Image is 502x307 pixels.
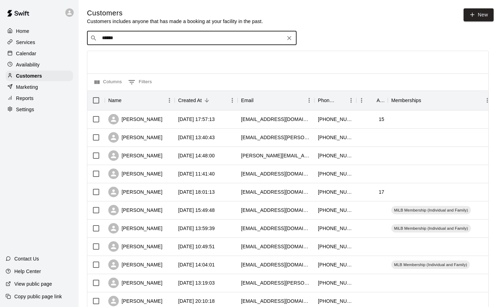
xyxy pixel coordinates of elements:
div: Email [238,91,314,110]
div: akjaydo@icloud.com [241,188,311,195]
div: [PERSON_NAME] [108,114,162,124]
button: Show filters [126,77,154,88]
p: Calendar [16,50,36,57]
div: +19079538034 [318,188,353,195]
button: Select columns [93,77,124,88]
button: Clear [284,33,294,43]
span: MLB Membership (Individual and Family) [391,262,470,267]
div: Memberships [391,91,421,110]
div: [PERSON_NAME] [108,278,162,288]
div: [PERSON_NAME] [108,132,162,143]
div: Phone Number [314,91,356,110]
div: calebaronson@yahoo.com [241,170,311,177]
div: 15 [379,116,384,123]
div: [PERSON_NAME] [108,259,162,270]
div: Search customers by name or email [87,31,297,45]
a: Services [6,37,73,48]
div: +19073608324 [318,279,353,286]
div: 2025-08-13 13:19:03 [178,279,215,286]
div: 2025-08-16 14:48:00 [178,152,215,159]
p: Customers [16,72,42,79]
div: +19078543659 [318,116,353,123]
div: mjpatt75@gmail.com [241,243,311,250]
div: MiLB Membership (Individual and Family) [391,206,471,214]
div: [PERSON_NAME] [108,223,162,234]
p: Contact Us [14,255,39,262]
div: Age [377,91,384,110]
div: MiLB Membership (Individual and Family) [391,224,471,233]
button: Sort [367,95,377,105]
div: +19072506633 [318,243,353,250]
button: Menu [346,95,356,106]
div: [PERSON_NAME] [108,150,162,161]
div: 2025-08-14 10:49:51 [178,243,215,250]
div: +13602026637 [318,261,353,268]
div: +19077175986 [318,207,353,214]
div: [PERSON_NAME] [108,241,162,252]
button: Menu [304,95,314,106]
button: Menu [482,95,493,106]
div: Phone Number [318,91,336,110]
div: MLB Membership (Individual and Family) [391,260,470,269]
div: Name [108,91,122,110]
div: 2025-08-15 18:01:13 [178,188,215,195]
a: Availability [6,59,73,70]
a: Calendar [6,48,73,59]
a: Customers [6,71,73,81]
div: capozzi.mary@icloud.com [241,152,311,159]
div: +15058035083 [318,298,353,305]
button: Menu [227,95,238,106]
p: Availability [16,61,40,68]
div: Created At [178,91,202,110]
div: Email [241,91,254,110]
div: 2025-08-13 14:04:01 [178,261,215,268]
div: michaelm.boudreau@gmail.com [241,279,311,286]
div: +19073858371 [318,225,353,232]
div: [PERSON_NAME] [108,187,162,197]
div: 2025-08-19 13:40:43 [178,134,215,141]
button: Menu [164,95,175,106]
button: Sort [202,95,212,105]
div: 2025-08-12 20:10:18 [178,298,215,305]
div: Memberships [388,91,493,110]
p: Settings [16,106,34,113]
div: mandydarling@yahoo.com [241,225,311,232]
div: 2025-08-19 17:57:13 [178,116,215,123]
div: 2025-08-16 11:41:40 [178,170,215,177]
p: Copy public page link [14,293,62,300]
span: MiLB Membership (Individual and Family) [391,207,471,213]
a: Marketing [6,82,73,92]
span: MiLB Membership (Individual and Family) [391,226,471,231]
div: Name [105,91,175,110]
a: Settings [6,104,73,115]
p: Reports [16,95,34,102]
div: gotbou79@gmail.com [241,116,311,123]
div: 2025-08-15 13:59:39 [178,225,215,232]
div: 17 [379,188,384,195]
a: Home [6,26,73,36]
p: Marketing [16,84,38,91]
div: [PERSON_NAME] [108,169,162,179]
div: Age [356,91,388,110]
div: +19078546363 [318,152,353,159]
div: Created At [175,91,238,110]
div: +19079780422 [318,170,353,177]
button: Sort [336,95,346,105]
a: Reports [6,93,73,103]
a: New [464,8,494,21]
div: dgsdp@hotmail.com [241,207,311,214]
p: Customers includes anyone that has made a booking at your facility in the past. [87,18,263,25]
h5: Customers [87,8,263,18]
button: Sort [254,95,263,105]
button: Sort [122,95,131,105]
div: ikaika.danner@gmail.com [241,134,311,141]
p: Services [16,39,35,46]
div: 2025-08-15 15:49:48 [178,207,215,214]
